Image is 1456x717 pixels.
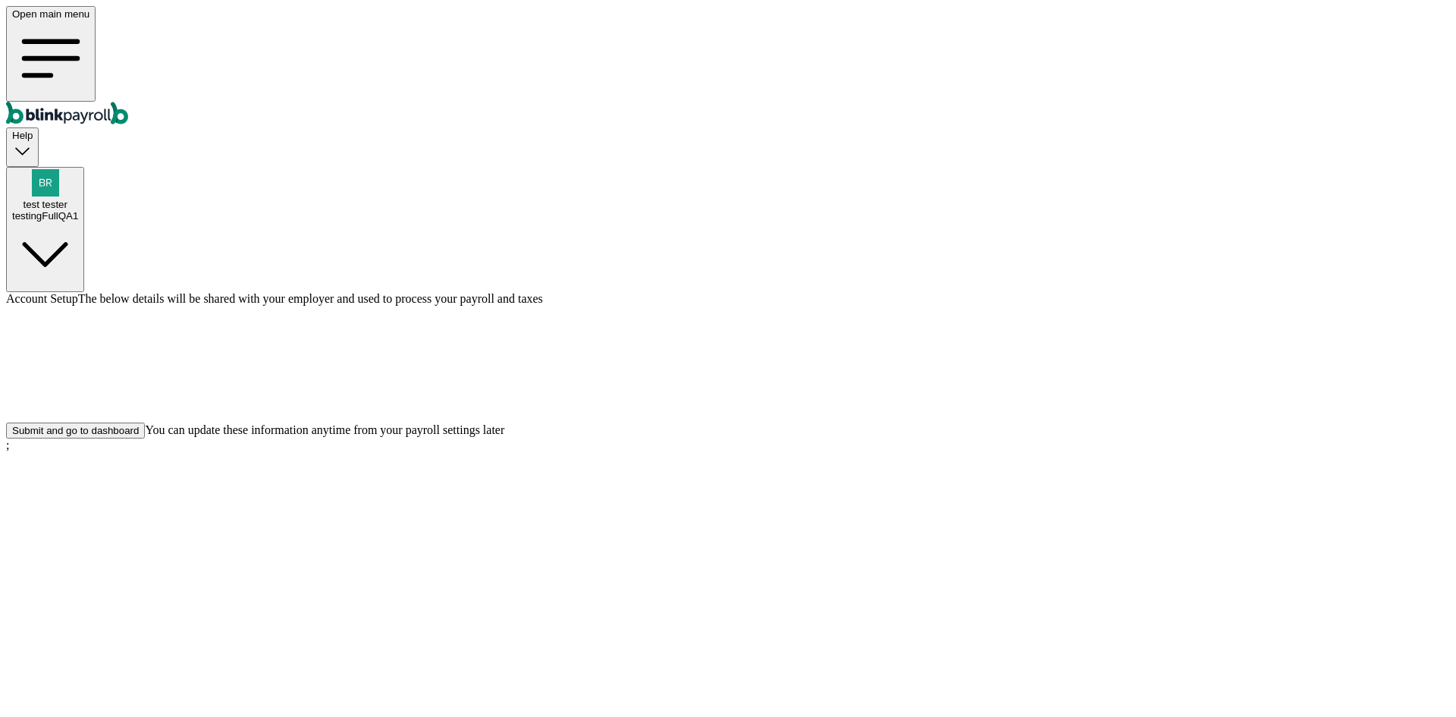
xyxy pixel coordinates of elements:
[78,292,543,305] span: The below details will be shared with your employer and used to process your payroll and taxes
[6,167,84,292] button: test testertestingFullQA1
[6,6,96,102] button: Open main menu
[6,423,145,439] button: Submit and go to dashboard
[6,6,1450,127] nav: Global
[23,199,67,210] span: test tester
[6,292,78,305] span: Account Setup
[12,210,78,222] div: testingFullQA1
[6,127,39,166] button: Help
[12,130,33,141] span: Help
[1380,644,1456,717] iframe: Chat Widget
[12,425,139,436] div: Submit and go to dashboard
[6,6,1450,452] div: ;
[12,8,89,20] span: Open main menu
[145,423,504,436] span: You can update these information anytime from your payroll settings later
